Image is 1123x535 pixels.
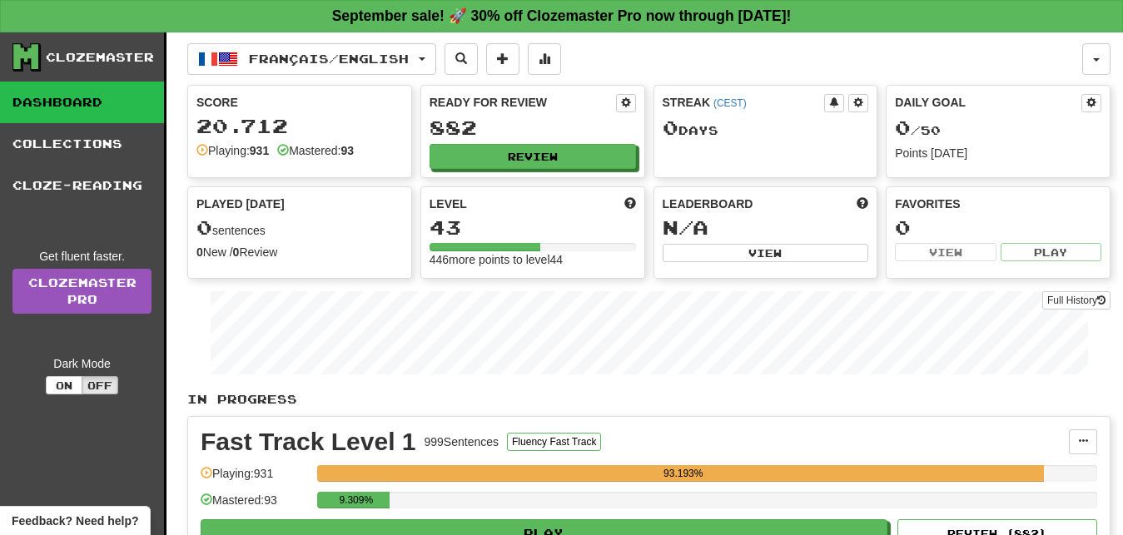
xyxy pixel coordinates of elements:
div: 0 [895,217,1101,238]
span: Leaderboard [663,196,753,212]
a: (CEST) [713,97,747,109]
p: In Progress [187,391,1111,408]
span: Level [430,196,467,212]
strong: 931 [250,144,269,157]
div: Mastered: 93 [201,492,309,519]
div: Playing: 931 [201,465,309,493]
button: Full History [1042,291,1111,310]
span: N/A [663,215,708,239]
span: Score more points to level up [624,196,636,212]
div: Clozemaster [46,49,154,66]
div: 882 [430,117,636,138]
strong: 0 [233,245,240,259]
div: Day s [663,117,869,139]
div: Score [196,94,403,111]
div: 93.193% [322,465,1044,482]
div: Dark Mode [12,355,152,372]
button: Fluency Fast Track [507,433,601,451]
span: Played [DATE] [196,196,285,212]
span: 0 [196,215,212,239]
div: 43 [430,217,636,238]
div: Daily Goal [895,94,1081,112]
button: On [46,376,82,394]
div: Get fluent faster. [12,248,152,265]
div: Streak [663,94,825,111]
div: 20.712 [196,116,403,136]
div: Favorites [895,196,1101,212]
div: Points [DATE] [895,145,1101,161]
button: More stats [528,43,561,75]
div: 446 more points to level 44 [430,251,636,268]
div: Fast Track Level 1 [201,429,416,454]
div: 999 Sentences [425,433,499,450]
strong: September sale! 🚀 30% off Clozemaster Pro now through [DATE]! [332,7,792,24]
span: This week in points, UTC [857,196,868,212]
div: New / Review [196,244,403,260]
button: Review [430,144,636,169]
strong: 0 [196,245,203,259]
span: Français / English [249,52,409,66]
span: / 50 [895,123,941,137]
button: View [663,244,869,262]
button: Off [82,376,118,394]
button: Add sentence to collection [486,43,519,75]
span: 0 [663,116,678,139]
div: 9.309% [322,492,390,508]
div: Mastered: [277,142,354,159]
button: Search sentences [445,43,478,75]
span: Open feedback widget [12,513,138,529]
a: ClozemasterPro [12,269,152,314]
button: Play [1001,243,1101,261]
div: sentences [196,217,403,239]
strong: 93 [340,144,354,157]
div: Playing: [196,142,269,159]
button: View [895,243,996,261]
button: Français/English [187,43,436,75]
span: 0 [895,116,911,139]
div: Ready for Review [430,94,616,111]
